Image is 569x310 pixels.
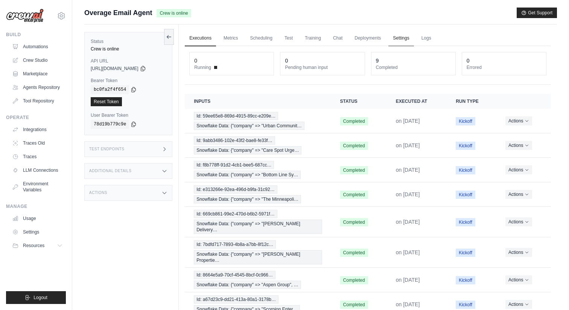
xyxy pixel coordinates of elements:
span: Id: 9abb3486-102e-43f2-bae8-fe33f… [194,136,275,145]
code: bc0fa2f4f654 [91,85,129,94]
dt: Completed [376,64,451,70]
span: Completed [340,117,368,125]
div: Build [6,32,66,38]
span: Id: 59ee65e8-869d-4915-89cc-e209e… [194,112,278,120]
a: View execution details for Id [194,112,322,130]
a: View execution details for Id [194,240,322,264]
th: Inputs [185,94,331,109]
span: Kickoff [456,276,475,284]
span: Crew is online [157,9,191,17]
span: Snowflake Data: {"company" => "[PERSON_NAME] Propertie… [194,250,322,264]
span: Id: 7bdfd717-7893-4b8a-a7bb-8f12c… [194,240,276,249]
span: [URL][DOMAIN_NAME] [91,66,138,72]
div: Manage [6,203,66,209]
a: Settings [388,31,414,46]
span: Running [194,64,211,70]
a: Settings [9,226,66,238]
span: Kickoff [456,166,475,174]
h3: Additional Details [89,169,131,173]
dt: Errored [467,64,542,70]
time: September 11, 2025 at 19:26 IST [396,219,420,225]
span: Kickoff [456,301,475,309]
h3: Test Endpoints [89,147,125,151]
a: Deployments [350,31,385,46]
span: Completed [340,249,368,257]
a: Training [300,31,326,46]
div: 0 [285,57,288,64]
span: Completed [340,142,368,150]
dt: Pending human input [285,64,360,70]
a: Metrics [219,31,243,46]
a: Reset Token [91,97,122,106]
a: Scheduling [246,31,277,46]
a: LLM Connections [9,164,66,176]
span: Kickoff [456,218,475,226]
button: Get Support [517,8,557,18]
a: Test [280,31,297,46]
time: September 11, 2025 at 19:56 IST [396,142,420,148]
a: Tool Repository [9,95,66,107]
span: Snowflake Data: {"company" => "Urban Communit… [194,122,304,130]
span: Snowflake Data: {"company" => "[PERSON_NAME] Delivery… [194,220,322,234]
span: Id: e313266e-92ea-496d-b9fa-31c92… [194,185,277,194]
a: Environment Variables [9,178,66,196]
a: Traces [9,151,66,163]
a: View execution details for Id [194,271,322,289]
span: Snowflake Data: {"company" => "Bottom Line Sy… [194,171,301,179]
div: Crew is online [91,46,166,52]
span: Id: a67d23c9-dd21-413a-80a1-3178b… [194,295,278,304]
span: Completed [340,218,368,226]
span: Completed [340,191,368,199]
a: View execution details for Id [194,136,322,154]
span: Kickoff [456,249,475,257]
code: 78d19b779c9e [91,120,129,129]
th: Status [331,94,387,109]
button: Actions for execution [505,165,532,174]
div: 0 [467,57,470,64]
span: Snowflake Data: {"company" => "The Minneapoli… [194,195,301,203]
th: Run Type [447,94,496,109]
span: Logout [33,295,47,301]
time: September 11, 2025 at 19:56 IST [396,167,420,173]
button: Logout [6,291,66,304]
a: Logs [417,31,436,46]
span: Resources [23,243,44,249]
span: Kickoff [456,117,475,125]
span: Kickoff [456,142,475,150]
label: User Bearer Token [91,112,166,118]
span: Kickoff [456,191,475,199]
a: Automations [9,41,66,53]
div: 9 [376,57,379,64]
label: Status [91,38,166,44]
button: Actions for execution [505,300,532,309]
a: Integrations [9,124,66,136]
button: Actions for execution [505,275,532,284]
th: Executed at [387,94,447,109]
time: September 12, 2025 at 00:43 IST [396,118,420,124]
time: September 11, 2025 at 01:26 IST [396,249,420,255]
button: Actions for execution [505,190,532,199]
img: Logo [6,9,44,23]
span: Id: f8b778ff-91d2-4cb1-bee5-687cc… [194,161,274,169]
span: Completed [340,301,368,309]
h3: Actions [89,191,107,195]
a: Executions [185,31,216,46]
span: Completed [340,166,368,174]
a: Crew Studio [9,54,66,66]
a: Usage [9,212,66,224]
span: Id: 669cb861-99e2-470d-b6b2-5971f… [194,210,277,218]
span: Id: 8664e5a9-70cf-4545-8bcf-0c966… [194,271,275,279]
label: API URL [91,58,166,64]
span: Snowflake Data: {"company" => "Care Spot Urge… [194,146,301,154]
label: Bearer Token [91,78,166,84]
time: September 11, 2025 at 19:27 IST [396,191,420,197]
time: September 11, 2025 at 00:40 IST [396,301,420,307]
span: Overage Email Agent [84,8,152,18]
a: View execution details for Id [194,210,322,234]
button: Resources [9,240,66,252]
a: Chat [329,31,347,46]
a: View execution details for Id [194,185,322,203]
time: September 11, 2025 at 01:26 IST [396,277,420,283]
a: Agents Repository [9,81,66,93]
div: Operate [6,115,66,121]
